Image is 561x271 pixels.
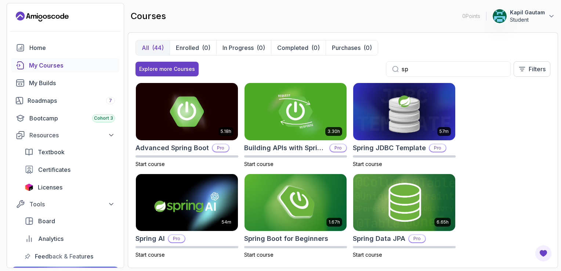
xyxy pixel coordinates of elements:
[135,143,209,153] h2: Advanced Spring Boot
[135,234,165,244] h2: Spring AI
[402,65,504,73] input: Search...
[38,234,64,243] span: Analytics
[25,184,33,191] img: jetbrains icon
[94,115,113,121] span: Cohort 3
[135,161,165,167] span: Start course
[29,114,115,123] div: Bootcamp
[11,129,119,142] button: Resources
[311,43,320,52] div: (0)
[216,40,271,55] button: In Progress(0)
[38,148,65,156] span: Textbook
[244,161,274,167] span: Start course
[136,83,238,140] img: Advanced Spring Boot card
[353,234,405,244] h2: Spring Data JPA
[244,143,326,153] h2: Building APIs with Spring Boot
[439,129,449,134] p: 57m
[353,161,382,167] span: Start course
[20,145,119,159] a: textbook
[353,174,455,231] img: Spring Data JPA card
[529,65,546,73] p: Filters
[327,129,340,134] p: 3.30h
[363,43,372,52] div: (0)
[332,43,361,52] p: Purchases
[28,96,115,105] div: Roadmaps
[142,43,149,52] p: All
[277,43,308,52] p: Completed
[11,93,119,108] a: roadmaps
[131,10,166,22] h2: courses
[11,111,119,126] a: bootcamp
[326,40,378,55] button: Purchases(0)
[514,61,550,77] button: Filters
[271,40,326,55] button: Completed(0)
[38,217,55,225] span: Board
[213,144,229,152] p: Pro
[11,76,119,90] a: builds
[353,143,426,153] h2: Spring JDBC Template
[535,245,552,262] button: Open Feedback Button
[139,65,195,73] div: Explore more Courses
[136,174,238,231] img: Spring AI card
[16,11,69,22] a: Landing page
[29,43,115,52] div: Home
[329,219,340,225] p: 1.67h
[109,98,112,104] span: 7
[244,234,328,244] h2: Spring Boot for Beginners
[245,83,347,140] img: Building APIs with Spring Boot card
[492,9,555,24] button: user profile imageKapil GautamStudent
[462,12,480,20] p: 0 Points
[245,174,347,231] img: Spring Boot for Beginners card
[202,43,210,52] div: (0)
[510,9,545,16] p: Kapil Gautam
[409,235,425,242] p: Pro
[330,144,346,152] p: Pro
[20,249,119,264] a: feedback
[29,61,115,70] div: My Courses
[29,200,115,209] div: Tools
[29,131,115,140] div: Resources
[29,79,115,87] div: My Builds
[38,165,70,174] span: Certificates
[244,252,274,258] span: Start course
[170,40,216,55] button: Enrolled(0)
[20,162,119,177] a: certificates
[510,16,545,24] p: Student
[257,43,265,52] div: (0)
[11,198,119,211] button: Tools
[222,43,254,52] p: In Progress
[176,43,199,52] p: Enrolled
[493,9,507,23] img: user profile image
[136,40,170,55] button: All(44)
[152,43,164,52] div: (44)
[20,180,119,195] a: licenses
[135,62,199,76] button: Explore more Courses
[353,83,455,140] img: Spring JDBC Template card
[169,235,185,242] p: Pro
[20,231,119,246] a: analytics
[437,219,449,225] p: 6.65h
[38,183,62,192] span: Licenses
[35,252,93,261] span: Feedback & Features
[20,214,119,228] a: board
[135,252,165,258] span: Start course
[222,219,231,225] p: 54m
[430,144,446,152] p: Pro
[11,58,119,73] a: courses
[11,40,119,55] a: home
[221,129,231,134] p: 5.18h
[353,252,382,258] span: Start course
